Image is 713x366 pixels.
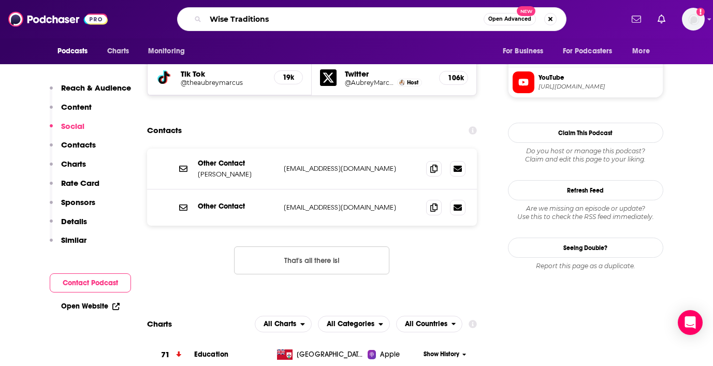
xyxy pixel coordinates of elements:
button: Charts [50,159,86,178]
button: Nothing here. [234,246,389,274]
img: Aubrey Marcus [399,80,405,85]
input: Search podcasts, credits, & more... [206,11,484,27]
h2: Countries [396,316,463,332]
p: Sponsors [61,197,95,207]
p: [PERSON_NAME] [198,170,275,179]
button: Contacts [50,140,96,159]
span: Open Advanced [488,17,531,22]
h2: Charts [147,319,172,329]
button: open menu [318,316,390,332]
button: Similar [50,235,86,254]
p: Other Contact [198,202,275,211]
span: All Charts [264,320,296,328]
div: Report this page as a duplicate. [508,262,663,270]
button: open menu [625,41,663,61]
span: Podcasts [57,44,88,58]
span: All Countries [405,320,447,328]
span: Show History [424,350,459,359]
p: Rate Card [61,178,99,188]
a: [GEOGRAPHIC_DATA] [273,349,368,360]
a: Apple [368,349,420,360]
span: Logged in as addi44 [682,8,705,31]
span: Monitoring [148,44,185,58]
a: Open Website [61,302,120,311]
button: Contact Podcast [50,273,131,292]
div: Search podcasts, credits, & more... [177,7,566,31]
button: Show History [420,350,470,359]
h3: 71 [161,349,170,361]
button: open menu [141,41,198,61]
p: Content [61,102,92,112]
span: Apple [380,349,400,360]
p: Other Contact [198,159,275,168]
a: YouTube[URL][DOMAIN_NAME] [513,71,659,93]
span: New [517,6,535,16]
button: Social [50,121,84,140]
button: Reach & Audience [50,83,131,102]
span: Host [407,79,418,86]
svg: Add a profile image [696,8,705,16]
a: Show notifications dropdown [653,10,670,28]
span: Charts [107,44,129,58]
button: Show profile menu [682,8,705,31]
button: open menu [50,41,101,61]
button: open menu [496,41,557,61]
p: Social [61,121,84,131]
div: Open Intercom Messenger [678,310,703,335]
h5: 106k [448,74,459,82]
button: Sponsors [50,197,95,216]
button: open menu [556,41,628,61]
p: Similar [61,235,86,245]
span: Do you host or manage this podcast? [508,147,663,155]
p: Contacts [61,140,96,150]
img: Podchaser - Follow, Share and Rate Podcasts [8,9,108,29]
button: open menu [255,316,312,332]
p: Reach & Audience [61,83,131,93]
a: Seeing Double? [508,238,663,258]
span: https://www.youtube.com/@AubreyMarcusPod [539,83,659,91]
button: Details [50,216,87,236]
span: All Categories [327,320,374,328]
a: Charts [100,41,136,61]
button: Open AdvancedNew [484,13,536,25]
p: [EMAIL_ADDRESS][DOMAIN_NAME] [284,203,418,212]
span: YouTube [539,73,659,82]
h5: 19k [283,73,294,82]
h2: Contacts [147,121,182,140]
a: Show notifications dropdown [628,10,645,28]
span: Bermuda [297,349,364,360]
h2: Platforms [255,316,312,332]
span: For Podcasters [563,44,613,58]
h5: Tik Tok [181,69,266,79]
span: More [632,44,650,58]
a: @theaubreymarcus [181,79,266,86]
h2: Categories [318,316,390,332]
a: Education [194,350,228,359]
button: Rate Card [50,178,99,197]
div: Are we missing an episode or update? Use this to check the RSS feed immediately. [508,204,663,221]
button: Content [50,102,92,121]
img: User Profile [682,8,705,31]
p: Charts [61,159,86,169]
div: Claim and edit this page to your liking. [508,147,663,164]
p: Details [61,216,87,226]
span: For Business [503,44,544,58]
button: Refresh Feed [508,180,663,200]
button: Claim This Podcast [508,123,663,143]
button: open menu [396,316,463,332]
h5: Twitter [345,69,431,79]
a: @AubreyMarcus [345,79,395,86]
p: [EMAIL_ADDRESS][DOMAIN_NAME] [284,164,418,173]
